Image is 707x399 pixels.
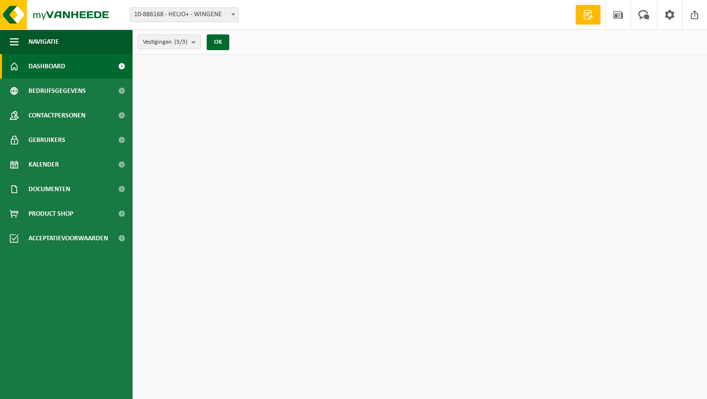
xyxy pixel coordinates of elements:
span: 10-886168 - HELIO+ - WINGENE [130,7,239,22]
span: Contactpersonen [28,103,85,128]
span: Bedrijfsgegevens [28,79,86,103]
span: Vestigingen [143,35,188,50]
span: 10-886168 - HELIO+ - WINGENE [130,8,238,22]
button: OK [207,34,229,50]
span: Product Shop [28,201,73,226]
span: Kalender [28,152,59,177]
count: (3/3) [174,39,188,45]
span: Navigatie [28,29,59,54]
span: Dashboard [28,54,65,79]
button: Vestigingen(3/3) [137,34,201,49]
span: Acceptatievoorwaarden [28,226,108,251]
span: Gebruikers [28,128,65,152]
span: Documenten [28,177,70,201]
